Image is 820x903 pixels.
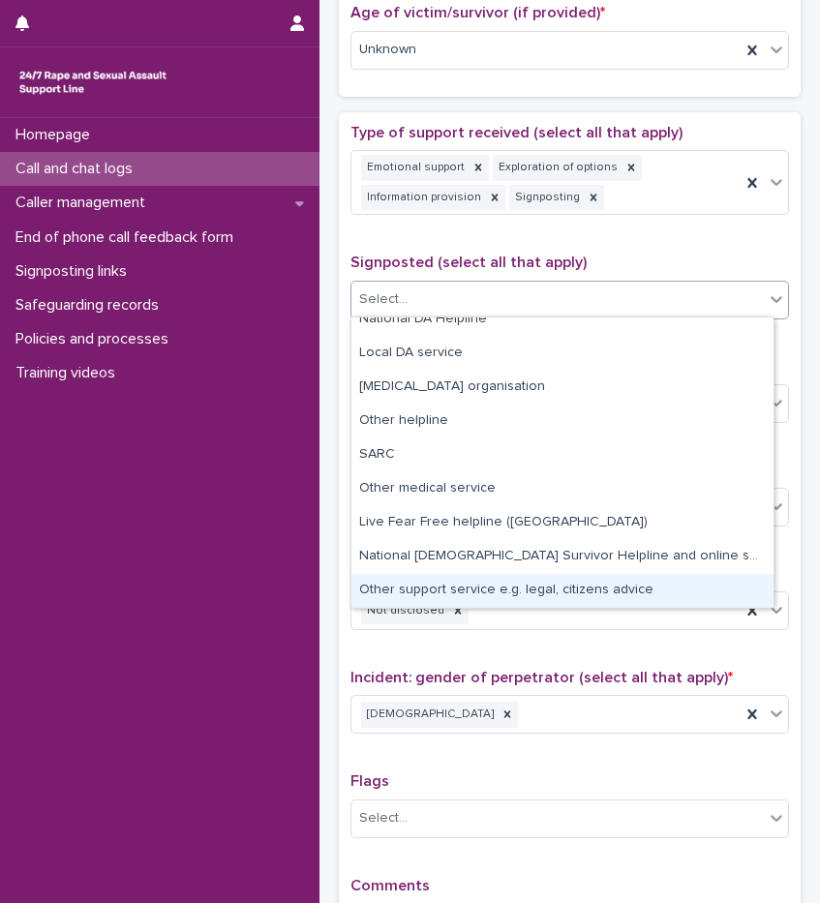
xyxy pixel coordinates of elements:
span: Comments [350,878,430,893]
div: Exploration of options [493,155,621,181]
div: Local DA service [351,337,774,371]
span: Signposted (select all that apply) [350,255,587,270]
div: Signposting [509,185,583,211]
p: Training videos [8,364,131,382]
div: Live Fear Free helpline (Wales) [351,506,774,540]
div: National Male Survivor Helpline and online service [351,540,774,574]
span: Unknown [359,40,416,60]
p: Signposting links [8,262,142,281]
p: Call and chat logs [8,160,148,178]
p: End of phone call feedback form [8,228,249,247]
div: [DEMOGRAPHIC_DATA] [361,702,497,728]
div: Select... [359,808,408,828]
div: Other support service e.g. legal, citizens advice [351,574,774,608]
div: Emotional support [361,155,468,181]
div: Other medical service [351,472,774,506]
div: National DA Helpline [351,303,774,337]
div: Other helpline [351,405,774,438]
span: Type of support received (select all that apply) [350,125,683,140]
div: Information provision [361,185,484,211]
p: Safeguarding records [8,296,174,315]
div: SARC [351,438,774,472]
div: Select... [359,289,408,310]
span: Incident: gender of perpetrator (select all that apply) [350,670,733,685]
img: rhQMoQhaT3yELyF149Cw [15,63,170,102]
p: Policies and processes [8,330,184,348]
div: Not disclosed [361,598,447,624]
span: Age of victim/survivor (if provided) [350,5,605,20]
div: Other counselling organisation [351,371,774,405]
span: Flags [350,773,389,789]
p: Caller management [8,194,161,212]
p: Homepage [8,126,106,144]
